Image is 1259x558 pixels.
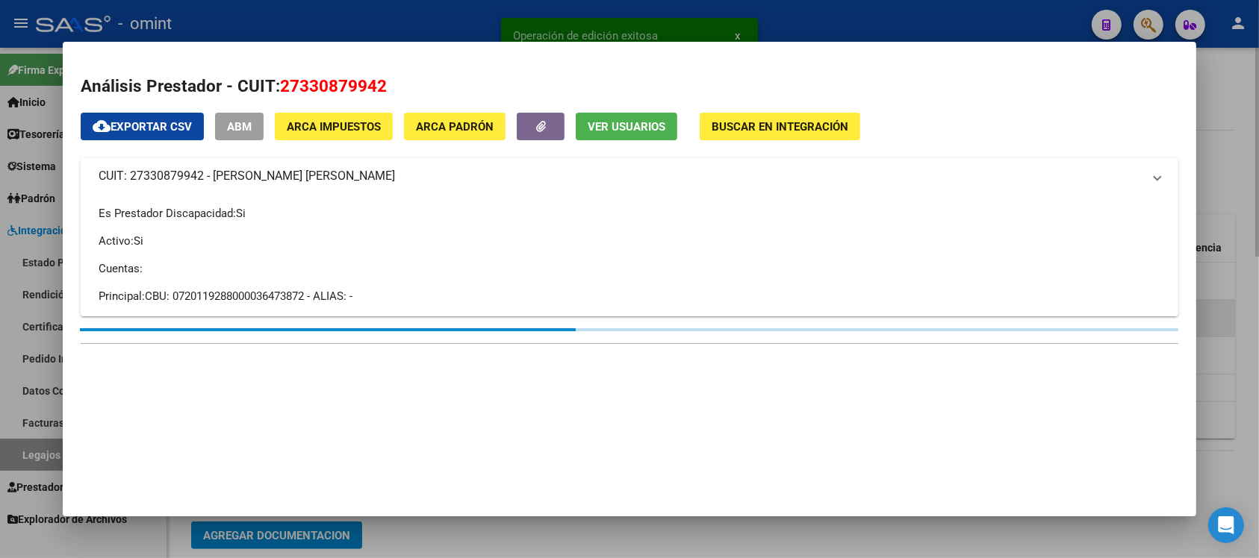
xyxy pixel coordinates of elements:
span: Si [236,207,246,220]
button: ARCA Padrón [404,113,506,140]
div: Open Intercom Messenger [1208,507,1244,543]
button: ABM [215,113,264,140]
span: 27330879942 [280,76,387,95]
button: ARCA Impuestos [275,113,393,140]
div: CUIT: 27330879942 - [PERSON_NAME] [PERSON_NAME] [81,194,1178,316]
button: Exportar CSV [81,113,204,140]
p: Cuentas: [99,260,1160,277]
mat-panel-title: CUIT: 27330879942 - [PERSON_NAME] [PERSON_NAME] [99,167,1142,185]
button: Buscar en Integración [700,113,860,140]
span: Exportar CSV [93,120,192,134]
button: Ver Usuarios [576,113,677,140]
span: ARCA Impuestos [287,120,381,134]
mat-expansion-panel-header: CUIT: 27330879942 - [PERSON_NAME] [PERSON_NAME] [81,158,1178,194]
div: CBU: 0720119288000036473872 - ALIAS: - [99,288,1160,304]
span: Ver Usuarios [588,120,665,134]
p: Activo: [99,233,1160,249]
p: Es Prestador Discapacidad: [99,205,1160,222]
span: Si [134,234,143,248]
span: ABM [227,120,252,134]
h2: Análisis Prestador - CUIT: [81,74,1178,99]
mat-icon: cloud_download [93,117,111,135]
span: Buscar en Integración [712,120,848,134]
span: Principal: [99,289,145,303]
span: ARCA Padrón [416,120,494,134]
